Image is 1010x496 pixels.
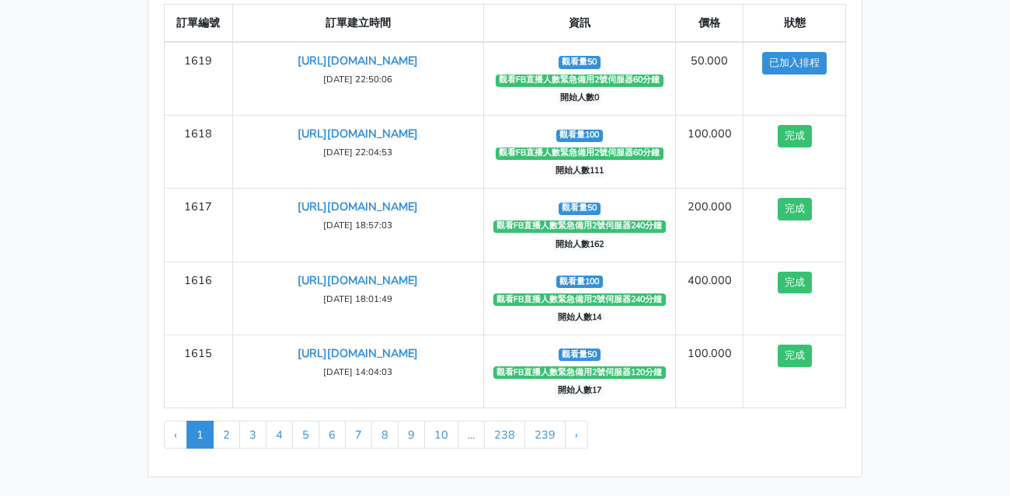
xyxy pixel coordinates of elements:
button: 完成 [778,272,812,294]
a: [URL][DOMAIN_NAME] [298,199,418,214]
span: 觀看量100 [556,130,603,142]
a: 239 [524,421,566,449]
td: 400.000 [675,262,744,335]
a: 3 [239,421,266,449]
td: 100.000 [675,116,744,189]
small: [DATE] 22:50:06 [323,73,392,85]
td: 1615 [165,335,233,408]
span: 開始人數14 [555,311,605,324]
span: 觀看FB直播人數緊急備用2號伺服器120分鐘 [493,366,666,379]
span: 觀看FB直播人數緊急備用2號伺服器60分鐘 [496,147,663,160]
a: 10 [424,421,458,449]
button: 完成 [778,125,812,147]
th: 價格 [675,5,744,43]
button: 完成 [778,198,812,220]
a: 238 [484,421,525,449]
span: 開始人數162 [552,238,608,251]
span: 觀看FB直播人數緊急備用2號伺服器240分鐘 [493,220,666,233]
span: 觀看FB直播人數緊急備用2號伺服器60分鐘 [496,75,663,87]
th: 狀態 [744,5,846,43]
a: Next » [565,421,588,449]
a: [URL][DOMAIN_NAME] [298,272,418,288]
small: [DATE] 22:04:53 [323,146,392,158]
span: 開始人數17 [555,384,605,397]
span: 觀看FB直播人數緊急備用2號伺服器240分鐘 [493,293,666,306]
td: 50.000 [675,42,744,116]
th: 資訊 [484,5,676,43]
a: 6 [319,421,346,449]
th: 訂單建立時間 [232,5,483,43]
a: 9 [398,421,425,449]
td: 1617 [165,189,233,262]
a: 8 [371,421,399,449]
a: [URL][DOMAIN_NAME] [298,345,418,361]
button: 已加入排程 [762,52,827,75]
button: 完成 [778,345,812,367]
span: 觀看量50 [559,56,601,68]
span: 觀看量50 [559,349,601,361]
a: 2 [213,421,240,449]
td: 1618 [165,116,233,189]
small: [DATE] 18:57:03 [323,219,392,231]
a: 5 [292,421,319,449]
span: 觀看量50 [559,203,601,215]
a: 4 [266,421,293,449]
small: [DATE] 14:04:03 [323,366,392,378]
td: 100.000 [675,335,744,408]
td: 1619 [165,42,233,116]
small: [DATE] 18:01:49 [323,293,392,305]
span: 1 [186,421,214,449]
a: 7 [345,421,372,449]
a: [URL][DOMAIN_NAME] [298,53,418,68]
td: 1616 [165,262,233,335]
span: 觀看量100 [556,276,603,288]
a: [URL][DOMAIN_NAME] [298,126,418,141]
td: 200.000 [675,189,744,262]
li: « Previous [164,421,187,449]
th: 訂單編號 [165,5,233,43]
span: 開始人數0 [557,92,603,105]
span: 開始人數111 [552,165,608,178]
